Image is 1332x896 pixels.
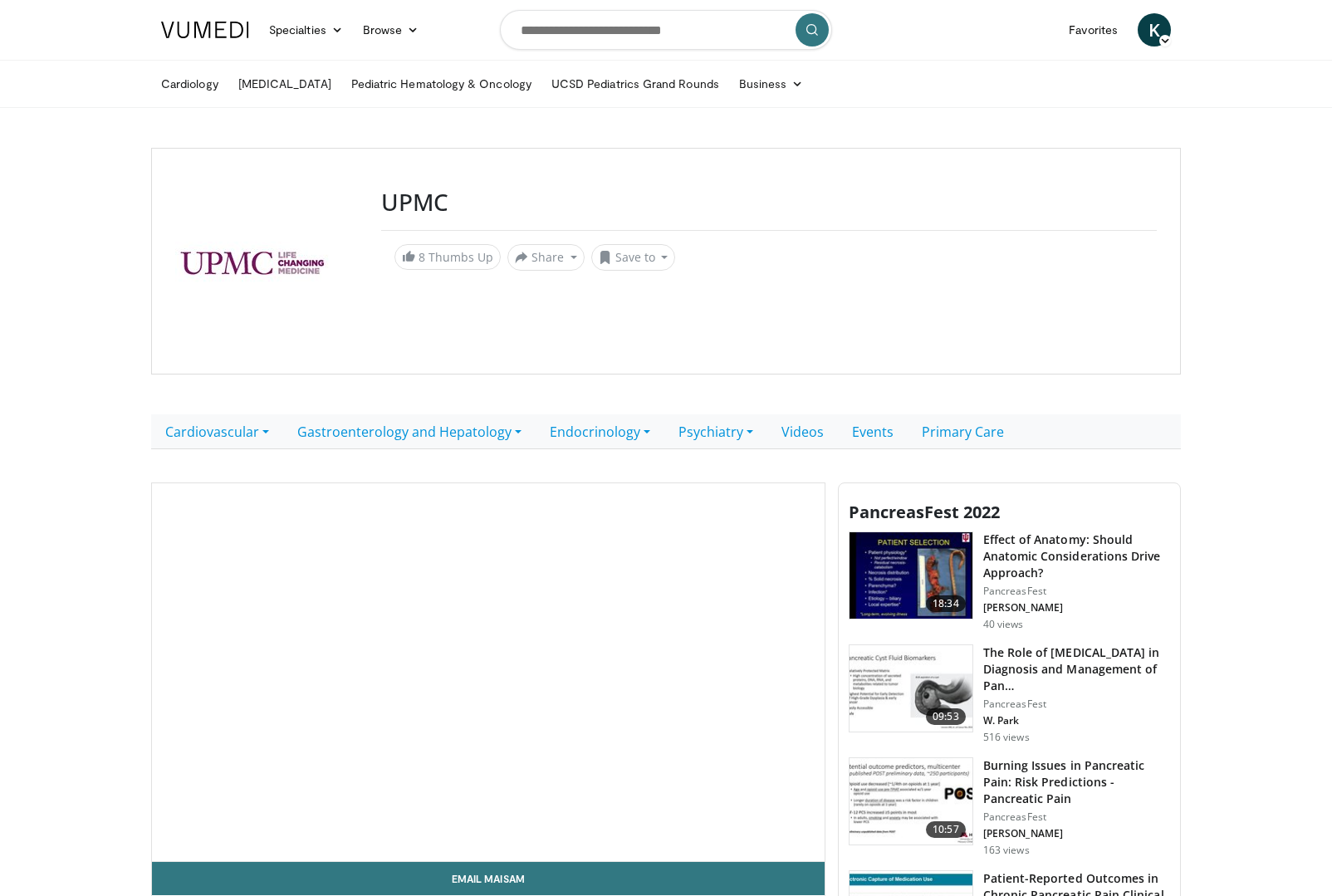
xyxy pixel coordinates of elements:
[983,731,1030,744] p: 516 views
[353,13,429,47] a: Browse
[228,67,341,100] a: [MEDICAL_DATA]
[983,844,1030,857] p: 163 views
[1138,13,1171,47] a: K
[394,244,501,270] a: 8 Thumbs Up
[983,531,1170,581] h3: Effect of Anatomy: Should Anatomic Considerations Drive Approach?
[1059,13,1128,47] a: Favorites
[838,414,908,449] a: Events
[536,414,664,449] a: Endocrinology
[381,189,1157,217] h3: UPMC
[541,67,729,100] a: UCSD Pediatrics Grand Rounds
[983,757,1170,807] h3: Burning Issues in Pancreatic Pain: Risk Predictions - Pancreatic Pain
[850,532,972,619] img: 7ff773b9-629f-4511-9e00-44492345b80d.150x105_q85_crop-smart_upscale.jpg
[983,698,1170,711] p: PancreasFest
[419,249,425,265] span: 8
[151,67,228,100] a: Cardiology
[849,644,1170,744] a: 09:53 The Role of [MEDICAL_DATA] in Diagnosis and Management of Pan… PancreasFest W. Park 516 views
[983,827,1170,840] p: [PERSON_NAME]
[767,414,838,449] a: Videos
[259,13,353,47] a: Specialties
[500,10,832,50] input: Search topics, interventions
[283,414,536,449] a: Gastroenterology and Hepatology
[152,862,825,895] a: Email Maisam
[926,708,966,725] span: 09:53
[983,714,1170,727] p: W. Park
[850,645,972,732] img: ee9bef73-cebf-495c-866c-6274089055d4.150x105_q85_crop-smart_upscale.jpg
[926,821,966,838] span: 10:57
[591,244,676,271] button: Save to
[341,67,541,100] a: Pediatric Hematology & Oncology
[983,585,1170,598] p: PancreasFest
[507,244,585,271] button: Share
[161,22,249,38] img: VuMedi Logo
[926,595,966,612] span: 18:34
[983,644,1170,694] h3: The Role of [MEDICAL_DATA] in Diagnosis and Management of Pan…
[849,531,1170,631] a: 18:34 Effect of Anatomy: Should Anatomic Considerations Drive Approach? PancreasFest [PERSON_NAME...
[850,758,972,845] img: 0b5b383a-c328-426a-aa9f-af9d3154effb.150x105_q85_crop-smart_upscale.jpg
[983,810,1170,824] p: PancreasFest
[151,414,283,449] a: Cardiovascular
[729,67,814,100] a: Business
[983,601,1170,614] p: [PERSON_NAME]
[983,618,1024,631] p: 40 views
[908,414,1018,449] a: Primary Care
[664,414,767,449] a: Psychiatry
[152,483,825,862] video-js: Video Player
[849,757,1170,857] a: 10:57 Burning Issues in Pancreatic Pain: Risk Predictions - Pancreatic Pain PancreasFest [PERSON_...
[849,501,1000,523] span: PancreasFest 2022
